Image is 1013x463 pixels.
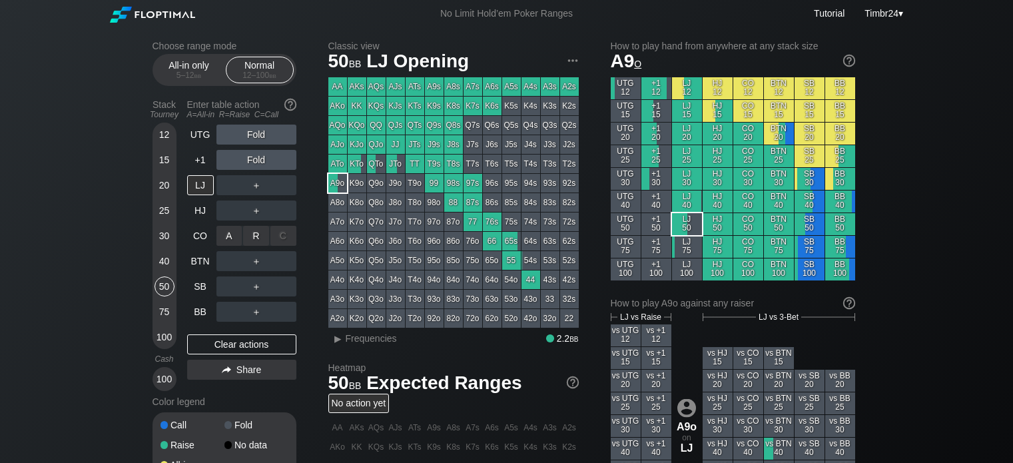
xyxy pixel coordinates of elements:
[842,53,856,68] img: help.32db89a4.svg
[560,116,579,135] div: Q2s
[483,135,502,154] div: J6s
[386,309,405,328] div: J2o
[406,97,424,115] div: KTs
[155,276,174,296] div: 50
[155,201,174,221] div: 25
[216,226,242,246] div: A
[155,175,174,195] div: 20
[444,309,463,328] div: 82o
[825,168,855,190] div: BB 30
[464,270,482,289] div: 74o
[406,135,424,154] div: JTs
[406,155,424,173] div: TT
[764,145,794,167] div: BTN 25
[641,213,671,235] div: +1 50
[825,100,855,122] div: BB 15
[611,298,855,308] div: How to play A9o against any raiser
[611,51,642,71] span: A9
[672,191,702,213] div: LJ 40
[444,135,463,154] div: J8s
[641,191,671,213] div: +1 40
[641,100,671,122] div: +1 15
[386,97,405,115] div: KJs
[560,270,579,289] div: 42s
[764,191,794,213] div: BTN 40
[386,270,405,289] div: J4o
[677,398,696,417] img: icon-avatar.b40e07d9.svg
[326,51,364,73] span: 50
[825,258,855,280] div: BB 100
[464,290,482,308] div: 73o
[328,135,347,154] div: AJo
[611,123,641,145] div: UTG 20
[425,251,444,270] div: 95o
[224,440,288,450] div: No data
[502,251,521,270] div: 55
[541,270,559,289] div: 43s
[194,71,202,80] span: bb
[611,191,641,213] div: UTG 40
[483,97,502,115] div: K6s
[187,125,214,145] div: UTG
[425,232,444,250] div: 96o
[672,236,702,258] div: LJ 75
[521,155,540,173] div: T4s
[425,135,444,154] div: J9s
[560,174,579,193] div: 92s
[270,226,296,246] div: C
[703,123,733,145] div: HJ 20
[348,251,366,270] div: K5o
[611,213,641,235] div: UTG 50
[348,270,366,289] div: K4o
[764,258,794,280] div: BTN 100
[764,168,794,190] div: BTN 30
[641,77,671,99] div: +1 12
[367,309,386,328] div: Q2o
[521,290,540,308] div: 43o
[703,100,733,122] div: HJ 15
[672,168,702,190] div: LJ 30
[232,71,288,80] div: 12 – 100
[386,193,405,212] div: J8o
[764,77,794,99] div: BTN 12
[367,77,386,96] div: AQs
[386,77,405,96] div: AJs
[733,258,763,280] div: CO 100
[328,232,347,250] div: A6o
[560,155,579,173] div: T2s
[795,100,825,122] div: SB 15
[444,97,463,115] div: K8s
[406,77,424,96] div: ATs
[483,290,502,308] div: 63o
[464,135,482,154] div: J7s
[328,77,347,96] div: AA
[795,168,825,190] div: SB 30
[521,135,540,154] div: J4s
[560,135,579,154] div: J2s
[386,174,405,193] div: J9o
[464,232,482,250] div: 76o
[560,290,579,308] div: 32s
[444,174,463,193] div: 98s
[502,116,521,135] div: Q5s
[348,155,366,173] div: KTo
[703,191,733,213] div: HJ 40
[861,6,904,21] div: ▾
[541,174,559,193] div: 93s
[464,97,482,115] div: K7s
[825,77,855,99] div: BB 12
[243,226,269,246] div: R
[502,135,521,154] div: J5s
[444,251,463,270] div: 85o
[764,100,794,122] div: BTN 15
[641,258,671,280] div: +1 100
[641,168,671,190] div: +1 30
[672,100,702,122] div: LJ 15
[634,55,641,70] span: o
[406,116,424,135] div: QTs
[502,174,521,193] div: 95s
[222,366,231,374] img: share.864f2f62.svg
[521,116,540,135] div: Q4s
[406,270,424,289] div: T4o
[825,123,855,145] div: BB 20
